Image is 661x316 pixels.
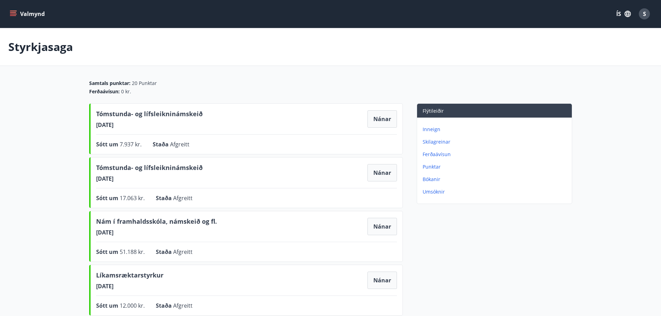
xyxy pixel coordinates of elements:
[423,138,569,145] p: Skilagreinar
[120,140,142,148] span: 7.937 kr.
[643,10,646,18] span: S
[367,110,397,128] button: Nánar
[121,88,131,95] span: 0 kr.
[173,302,193,309] span: Afgreitt
[96,271,163,282] span: Líkamsræktarstyrkur
[96,217,217,229] span: Nám í framhaldsskóla, námskeið og fl.
[173,194,193,202] span: Afgreitt
[636,6,653,22] button: S
[132,80,157,87] span: 20 Punktar
[423,188,569,195] p: Umsóknir
[423,163,569,170] p: Punktar
[96,229,217,236] span: [DATE]
[96,282,163,290] span: [DATE]
[153,140,170,148] span: Staða
[170,140,189,148] span: Afgreitt
[367,164,397,181] button: Nánar
[173,248,193,256] span: Afgreitt
[423,108,444,114] span: Flýtileiðir
[96,121,203,129] span: [DATE]
[96,248,120,256] span: Sótt um
[120,302,145,309] span: 12.000 kr.
[89,80,130,87] span: Samtals punktar :
[96,302,120,309] span: Sótt um
[423,126,569,133] p: Inneign
[120,248,145,256] span: 51.188 kr.
[96,194,120,202] span: Sótt um
[120,194,145,202] span: 17.063 kr.
[156,302,173,309] span: Staða
[423,176,569,183] p: Bókanir
[96,175,203,182] span: [DATE]
[423,151,569,158] p: Ferðaávísun
[367,218,397,235] button: Nánar
[96,109,203,121] span: Tómstunda- og lífsleikninámskeið
[8,8,48,20] button: menu
[96,163,203,175] span: Tómstunda- og lífsleikninámskeið
[612,8,635,20] button: ÍS
[96,140,120,148] span: Sótt um
[89,88,120,95] span: Ferðaávísun :
[156,248,173,256] span: Staða
[156,194,173,202] span: Staða
[8,39,73,54] p: Styrkjasaga
[367,272,397,289] button: Nánar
